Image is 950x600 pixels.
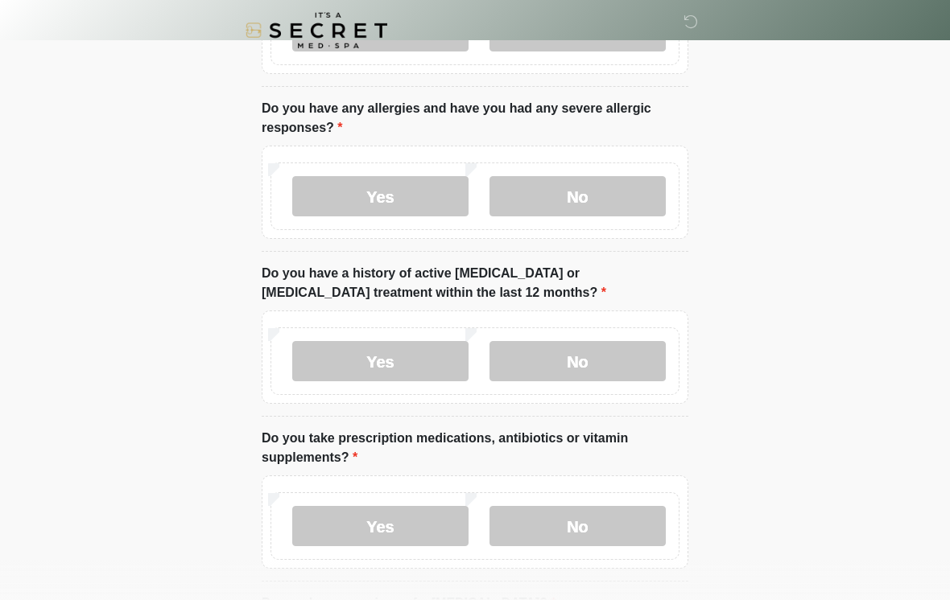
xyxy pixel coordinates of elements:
[489,341,666,381] label: No
[292,341,469,381] label: Yes
[246,12,387,48] img: It's A Secret Med Spa Logo
[262,429,688,467] label: Do you take prescription medications, antibiotics or vitamin supplements?
[292,176,469,216] label: Yes
[262,99,688,138] label: Do you have any allergies and have you had any severe allergic responses?
[489,506,666,546] label: No
[292,506,469,546] label: Yes
[262,264,688,302] label: Do you have a history of active [MEDICAL_DATA] or [MEDICAL_DATA] treatment within the last 12 mon...
[489,176,666,216] label: No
